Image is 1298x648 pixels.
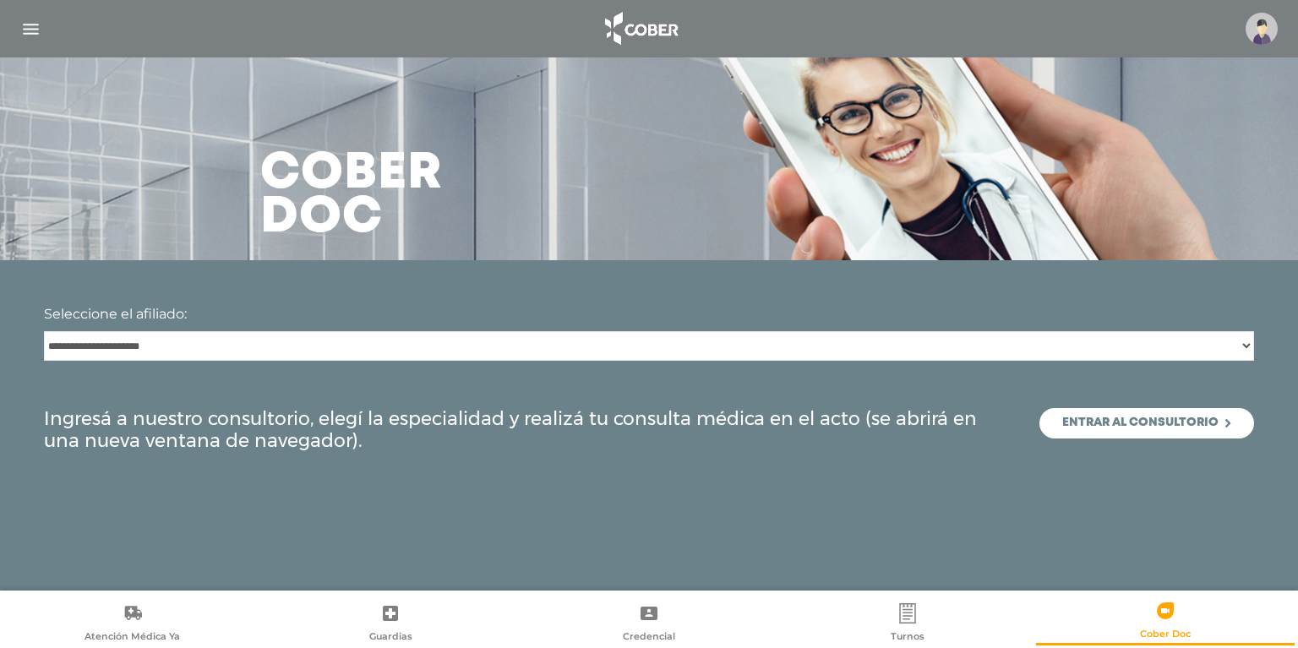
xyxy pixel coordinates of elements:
[262,602,521,645] a: Guardias
[260,152,443,240] h3: Cober doc
[1246,13,1278,45] img: profile-placeholder.svg
[1039,408,1254,438] a: Entrar al consultorio
[891,630,924,645] span: Turnos
[596,8,684,49] img: logo_cober_home-white.png
[44,304,187,324] label: Seleccione el afiliado:
[1140,628,1191,643] span: Cober Doc
[778,602,1037,645] a: Turnos
[623,630,675,645] span: Credencial
[369,630,412,645] span: Guardias
[520,602,778,645] a: Credencial
[44,408,1254,453] div: Ingresá a nuestro consultorio, elegí la especialidad y realizá tu consulta médica en el acto (se ...
[20,19,41,40] img: Cober_menu-lines-white.svg
[3,602,262,645] a: Atención Médica Ya
[85,630,180,645] span: Atención Médica Ya
[1036,600,1295,643] a: Cober Doc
